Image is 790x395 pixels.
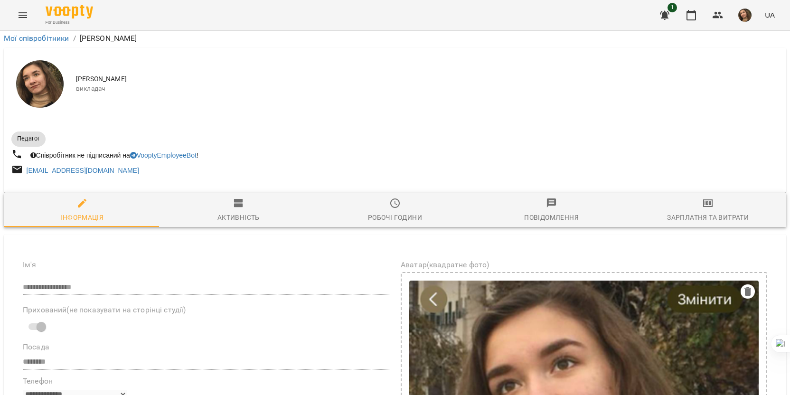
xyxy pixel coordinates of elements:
span: UA [765,10,775,20]
img: Анастасія Іванова [16,60,64,108]
span: Педагог [11,134,46,143]
span: викладач [76,84,779,94]
label: Прихований(не показувати на сторінці студії) [23,306,389,314]
label: Аватар(квадратне фото) [401,261,767,269]
a: VooptyEmployeeBot [130,151,197,159]
label: Ім'я [23,261,389,269]
li: / [73,33,76,44]
p: [PERSON_NAME] [80,33,137,44]
img: Voopty Logo [46,5,93,19]
div: Активність [217,212,260,223]
img: e02786069a979debee2ecc2f3beb162c.jpeg [738,9,752,22]
span: [PERSON_NAME] [76,75,779,84]
label: Телефон [23,377,389,385]
nav: breadcrumb [4,33,786,44]
button: Menu [11,4,34,27]
div: Співробітник не підписаний на ! [28,149,200,162]
div: Повідомлення [524,212,579,223]
a: Мої співробітники [4,34,69,43]
label: Посада [23,343,389,351]
div: Робочі години [368,212,422,223]
span: For Business [46,19,93,26]
button: UA [761,6,779,24]
div: Інформація [60,212,103,223]
a: [EMAIL_ADDRESS][DOMAIN_NAME] [27,167,139,174]
span: 1 [668,3,677,12]
div: Зарплатня та Витрати [667,212,749,223]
